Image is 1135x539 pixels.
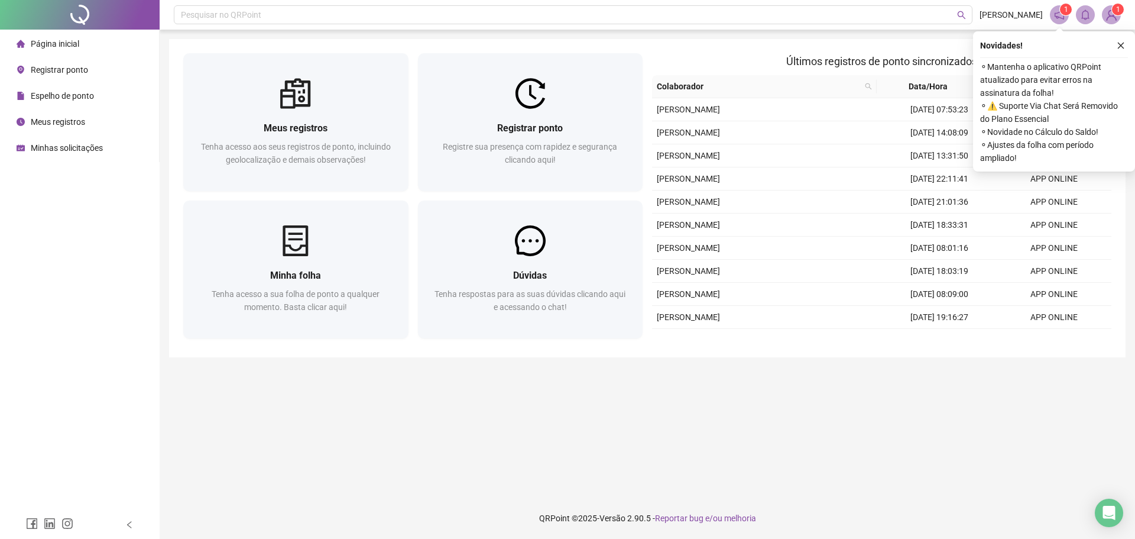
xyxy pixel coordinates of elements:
[125,521,134,529] span: left
[997,237,1111,260] td: APP ONLINE
[44,518,56,530] span: linkedin
[418,201,643,338] a: DúvidasTenha respostas para as suas dúvidas clicando aqui e acessando o chat!
[997,260,1111,283] td: APP ONLINE
[31,117,85,127] span: Meus registros
[997,167,1111,191] td: APP ONLINE
[657,312,720,322] span: [PERSON_NAME]
[599,514,625,523] span: Versão
[270,270,321,281] span: Minha folha
[980,39,1023,52] span: Novidades !
[980,60,1128,99] span: ⚬ Mantenha o aplicativo QRPoint atualizado para evitar erros na assinatura da folha!
[17,92,25,100] span: file
[1112,4,1124,15] sup: Atualize o seu contato no menu Meus Dados
[882,191,997,214] td: [DATE] 21:01:36
[657,151,720,160] span: [PERSON_NAME]
[31,91,94,101] span: Espelho de ponto
[881,80,975,93] span: Data/Hora
[882,98,997,121] td: [DATE] 07:53:23
[980,8,1043,21] span: [PERSON_NAME]
[657,80,860,93] span: Colaborador
[17,144,25,152] span: schedule
[183,201,408,338] a: Minha folhaTenha acesso a sua folha de ponto a qualquer momento. Basta clicar aqui!
[865,83,872,90] span: search
[657,197,720,206] span: [PERSON_NAME]
[997,329,1111,352] td: APP ONLINE
[434,289,625,312] span: Tenha respostas para as suas dúvidas clicando aqui e acessando o chat!
[657,266,720,276] span: [PERSON_NAME]
[31,65,88,75] span: Registrar ponto
[980,138,1128,164] span: ⚬ Ajustes da folha com período ampliado!
[1117,41,1125,50] span: close
[418,53,643,191] a: Registrar pontoRegistre sua presença com rapidez e segurança clicando aqui!
[657,289,720,299] span: [PERSON_NAME]
[657,128,720,137] span: [PERSON_NAME]
[17,118,25,126] span: clock-circle
[657,105,720,114] span: [PERSON_NAME]
[513,270,547,281] span: Dúvidas
[786,55,977,67] span: Últimos registros de ponto sincronizados
[655,514,756,523] span: Reportar bug e/ou melhoria
[862,78,874,95] span: search
[443,142,617,164] span: Registre sua presença com rapidez e segurança clicando aqui!
[882,329,997,352] td: [DATE] 07:19:15
[882,260,997,283] td: [DATE] 18:03:19
[31,143,103,153] span: Minhas solicitações
[980,125,1128,138] span: ⚬ Novidade no Cálculo do Saldo!
[17,66,25,74] span: environment
[997,191,1111,214] td: APP ONLINE
[882,214,997,237] td: [DATE] 18:33:31
[1060,4,1072,15] sup: 1
[31,39,79,49] span: Página inicial
[1102,6,1120,24] img: 83313
[264,122,327,134] span: Meus registros
[882,306,997,329] td: [DATE] 19:16:27
[1054,9,1065,20] span: notification
[997,214,1111,237] td: APP ONLINE
[877,75,989,98] th: Data/Hora
[882,237,997,260] td: [DATE] 08:01:16
[657,174,720,183] span: [PERSON_NAME]
[882,283,997,306] td: [DATE] 08:09:00
[160,498,1135,539] footer: QRPoint © 2025 - 2.90.5 -
[997,283,1111,306] td: APP ONLINE
[997,306,1111,329] td: APP ONLINE
[882,167,997,191] td: [DATE] 22:11:41
[61,518,73,530] span: instagram
[212,289,380,312] span: Tenha acesso a sua folha de ponto a qualquer momento. Basta clicar aqui!
[1080,9,1091,20] span: bell
[882,121,997,144] td: [DATE] 14:08:09
[26,518,38,530] span: facebook
[882,144,997,167] td: [DATE] 13:31:50
[1095,499,1123,527] div: Open Intercom Messenger
[657,243,720,253] span: [PERSON_NAME]
[1064,5,1068,14] span: 1
[657,220,720,230] span: [PERSON_NAME]
[17,40,25,48] span: home
[183,53,408,191] a: Meus registrosTenha acesso aos seus registros de ponto, incluindo geolocalização e demais observa...
[957,11,966,20] span: search
[1116,5,1120,14] span: 1
[201,142,391,164] span: Tenha acesso aos seus registros de ponto, incluindo geolocalização e demais observações!
[980,99,1128,125] span: ⚬ ⚠️ Suporte Via Chat Será Removido do Plano Essencial
[497,122,563,134] span: Registrar ponto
